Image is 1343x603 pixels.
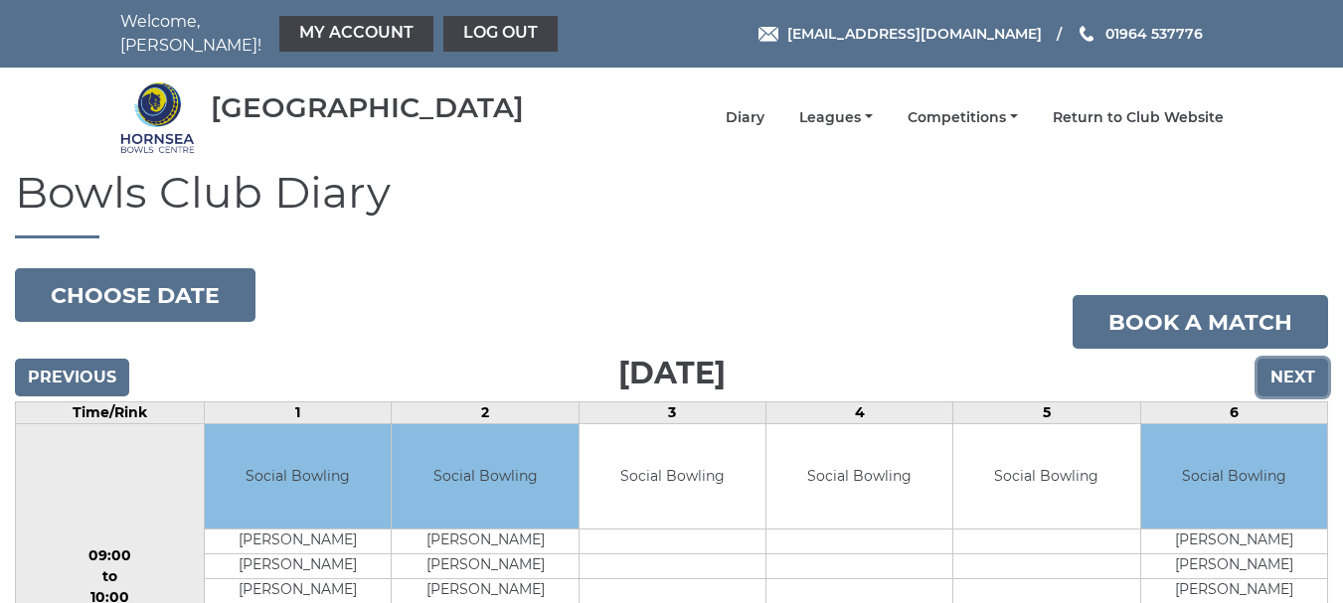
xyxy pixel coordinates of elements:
[392,402,579,424] td: 2
[1141,553,1327,578] td: [PERSON_NAME]
[758,27,778,42] img: Email
[580,424,765,528] td: Social Bowling
[1141,528,1327,553] td: [PERSON_NAME]
[392,578,578,603] td: [PERSON_NAME]
[15,268,255,322] button: Choose date
[579,402,765,424] td: 3
[799,108,873,127] a: Leagues
[766,402,953,424] td: 4
[279,16,433,52] a: My Account
[1080,26,1093,42] img: Phone us
[443,16,558,52] a: Log out
[1073,295,1328,349] a: Book a match
[392,424,578,528] td: Social Bowling
[205,528,391,553] td: [PERSON_NAME]
[953,424,1139,528] td: Social Bowling
[392,528,578,553] td: [PERSON_NAME]
[908,108,1018,127] a: Competitions
[16,402,205,424] td: Time/Rink
[120,80,195,155] img: Hornsea Bowls Centre
[211,92,524,123] div: [GEOGRAPHIC_DATA]
[1140,402,1327,424] td: 6
[1077,23,1203,45] a: Phone us 01964 537776
[766,424,952,528] td: Social Bowling
[205,402,392,424] td: 1
[120,10,563,58] nav: Welcome, [PERSON_NAME]!
[205,553,391,578] td: [PERSON_NAME]
[1053,108,1224,127] a: Return to Club Website
[1141,578,1327,603] td: [PERSON_NAME]
[1258,359,1328,396] input: Next
[205,424,391,528] td: Social Bowling
[392,553,578,578] td: [PERSON_NAME]
[15,168,1328,238] h1: Bowls Club Diary
[1141,424,1327,528] td: Social Bowling
[758,23,1042,45] a: Email [EMAIL_ADDRESS][DOMAIN_NAME]
[787,25,1042,43] span: [EMAIL_ADDRESS][DOMAIN_NAME]
[1105,25,1203,43] span: 01964 537776
[205,578,391,603] td: [PERSON_NAME]
[15,359,129,396] input: Previous
[953,402,1140,424] td: 5
[726,108,764,127] a: Diary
